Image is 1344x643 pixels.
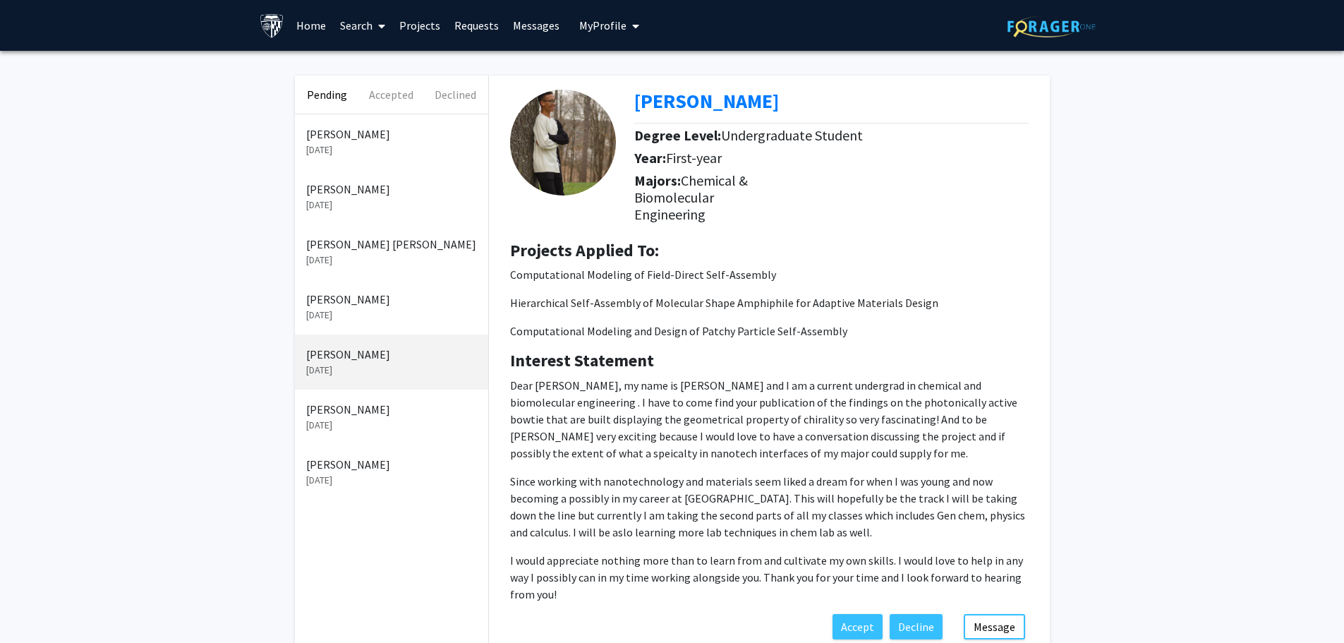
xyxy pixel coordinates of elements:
p: Computational Modeling of Field-Direct Self-Assembly [510,266,1029,283]
b: Projects Applied To: [510,239,659,261]
a: Search [333,1,392,50]
button: Accepted [359,76,423,114]
a: Requests [447,1,506,50]
img: ForagerOne Logo [1007,16,1096,37]
p: [PERSON_NAME] [PERSON_NAME] [306,236,477,253]
p: Since working with nanotechnology and materials seem liked a dream for when I was young and now b... [510,473,1029,541]
p: Computational Modeling and Design of Patchy Particle Self-Assembly [510,323,1029,339]
p: [DATE] [306,418,477,433]
button: Accept [833,614,883,639]
p: [PERSON_NAME] [306,401,477,418]
a: Messages [506,1,567,50]
p: I would appreciate nothing more than to learn from and cultivate my own skills. I would love to h... [510,552,1029,603]
b: Year: [634,149,666,167]
p: [DATE] [306,198,477,212]
p: [PERSON_NAME] [306,346,477,363]
p: [PERSON_NAME] [306,181,477,198]
img: Profile Picture [510,90,616,196]
b: [PERSON_NAME] [634,88,779,114]
p: [DATE] [306,308,477,323]
img: Johns Hopkins University Logo [260,13,284,38]
span: Undergraduate Student [721,126,863,144]
p: [PERSON_NAME] [306,456,477,473]
p: Dear [PERSON_NAME], my name is [PERSON_NAME] and I am a current undergrad in chemical and biomole... [510,377,1029,462]
p: Hierarchical Self-Assembly of Molecular Shape Amphiphile for Adaptive Materials Design [510,294,1029,311]
span: First-year [666,149,722,167]
p: [PERSON_NAME] [306,291,477,308]
span: My Profile [579,18,626,32]
b: Degree Level: [634,126,721,144]
button: Pending [295,76,359,114]
p: [DATE] [306,253,477,268]
b: Interest Statement [510,349,654,371]
button: Message [964,614,1025,639]
p: [DATE] [306,363,477,378]
b: Majors: [634,172,681,189]
button: Decline [890,614,943,639]
iframe: Chat [11,579,60,632]
a: Home [289,1,333,50]
a: Opens in a new tab [634,88,779,114]
a: Projects [392,1,447,50]
p: [DATE] [306,473,477,488]
p: [DATE] [306,143,477,157]
button: Declined [423,76,488,114]
span: Chemical & Biomolecular Engineering [634,172,748,223]
p: [PERSON_NAME] [306,126,477,143]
